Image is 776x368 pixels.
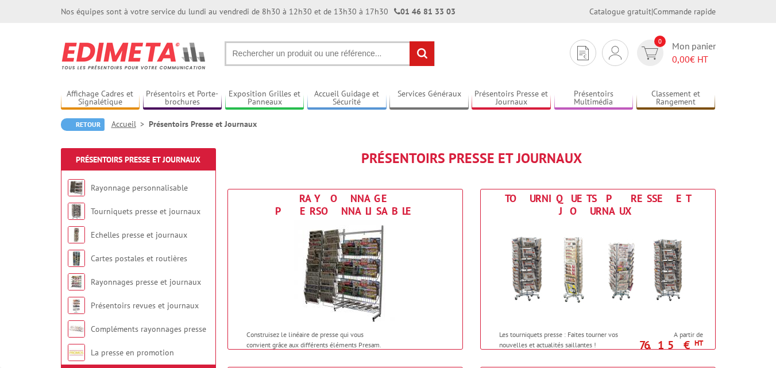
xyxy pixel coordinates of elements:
[91,277,201,287] a: Rayonnages presse et journaux
[68,226,85,243] img: Echelles presse et journaux
[68,297,85,314] img: Présentoirs revues et journaux
[68,320,85,338] img: Compléments rayonnages presse
[227,189,463,350] a: Rayonnage personnalisable Rayonnage personnalisable Construisez le linéaire de presse qui vous co...
[68,344,85,361] img: La presse en promotion
[634,40,716,66] a: devis rapide 0 Mon panier 0,00€ HT
[61,6,455,17] div: Nos équipes sont à votre service du lundi au vendredi de 8h30 à 12h30 et de 13h30 à 17h30
[91,300,199,311] a: Présentoirs revues et journaux
[499,330,642,349] p: Les tourniquets presse : Faites tourner vos nouvelles et actualités saillantes !
[636,89,716,108] a: Classement et Rangement
[672,53,716,66] span: € HT
[642,47,658,60] img: devis rapide
[472,89,551,108] a: Présentoirs Presse et Journaux
[389,89,469,108] a: Services Généraux
[694,338,703,348] sup: HT
[394,6,455,17] strong: 01 46 81 33 03
[554,89,634,108] a: Présentoirs Multimédia
[589,6,651,17] a: Catalogue gratuit
[492,220,704,324] img: Tourniquets presse et journaux
[609,46,621,60] img: devis rapide
[61,89,140,108] a: Affichage Cadres et Signalétique
[480,189,716,350] a: Tourniquets presse et journaux Tourniquets presse et journaux Les tourniquets presse : Faites tou...
[307,89,387,108] a: Accueil Guidage et Sécurité
[225,41,435,66] input: Rechercher un produit ou une référence...
[644,330,703,339] span: A partir de
[68,250,85,267] img: Cartes postales et routières
[91,206,200,216] a: Tourniquets presse et journaux
[577,46,589,60] img: devis rapide
[61,118,105,131] a: Retour
[149,118,257,130] li: Présentoirs Presse et Journaux
[61,34,207,77] img: Edimeta
[410,41,434,66] input: rechercher
[654,36,666,47] span: 0
[294,220,397,324] img: Rayonnage personnalisable
[653,6,716,17] a: Commande rapide
[484,192,712,218] div: Tourniquets presse et journaux
[91,253,187,264] a: Cartes postales et routières
[246,330,389,349] p: Construisez le linéaire de presse qui vous convient grâce aux différents éléments Presam.
[68,179,85,196] img: Rayonnage personnalisable
[68,273,85,290] img: Rayonnages presse et journaux
[672,53,690,65] span: 0,00
[91,347,174,358] a: La presse en promotion
[589,6,716,17] div: |
[111,119,149,129] a: Accueil
[91,230,187,240] a: Echelles presse et journaux
[68,203,85,220] img: Tourniquets presse et journaux
[225,89,304,108] a: Exposition Grilles et Panneaux
[639,342,703,348] p: 76.15 €
[672,40,716,66] span: Mon panier
[227,151,716,166] h1: Présentoirs Presse et Journaux
[231,192,460,218] div: Rayonnage personnalisable
[143,89,222,108] a: Présentoirs et Porte-brochures
[91,183,188,193] a: Rayonnage personnalisable
[91,324,206,334] a: Compléments rayonnages presse
[76,154,200,165] a: Présentoirs Presse et Journaux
